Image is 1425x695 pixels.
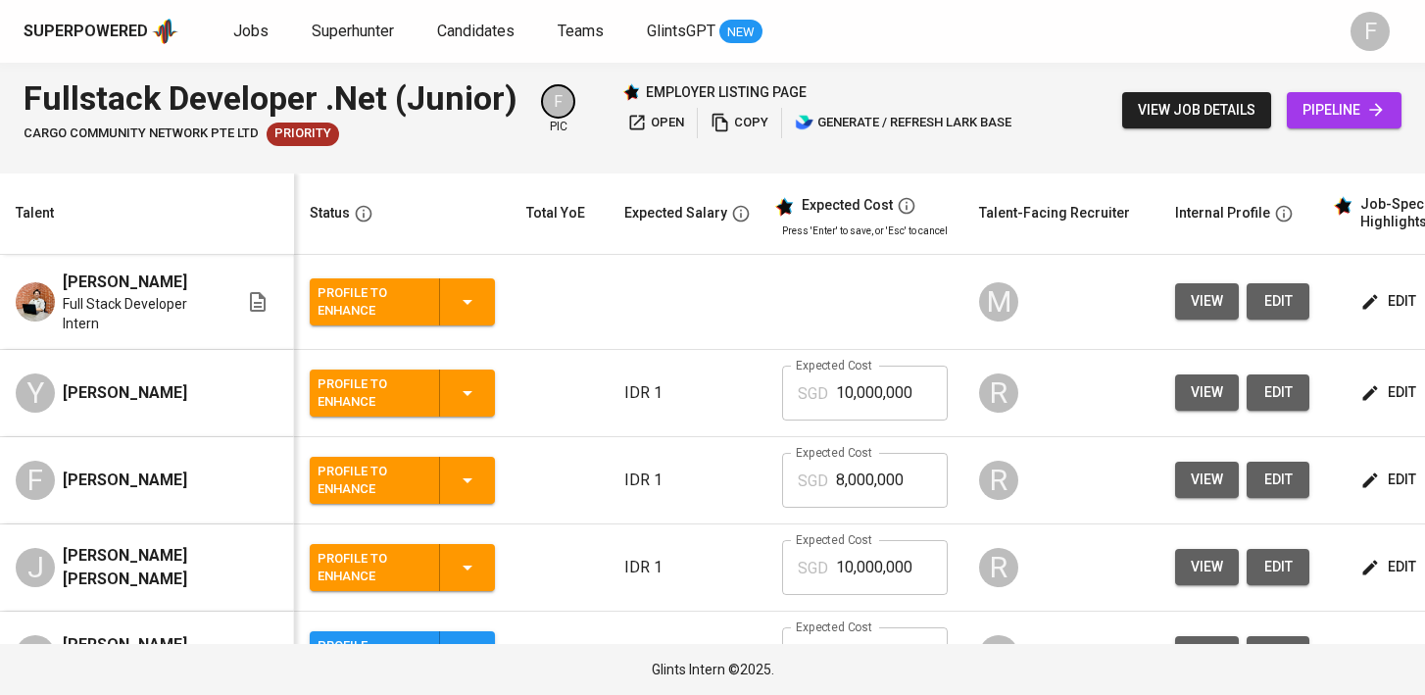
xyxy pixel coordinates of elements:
span: cargo community network pte ltd [24,124,259,143]
div: Talent [16,201,54,225]
a: pipeline [1287,92,1401,128]
span: edit [1364,642,1416,667]
a: Candidates [437,20,518,44]
button: edit [1356,462,1424,498]
button: edit [1247,462,1309,498]
button: edit [1247,636,1309,672]
div: Y [16,373,55,413]
button: edit [1247,283,1309,320]
span: edit [1364,468,1416,492]
button: lark generate / refresh lark base [790,108,1016,138]
span: edit [1262,380,1294,405]
p: employer listing page [646,82,807,102]
button: view [1175,283,1239,320]
button: edit [1356,374,1424,411]
span: [PERSON_NAME] [63,381,187,405]
p: IDR 1 [624,556,751,579]
span: view [1191,289,1223,314]
span: view [1191,380,1223,405]
span: Superhunter [312,22,394,40]
button: Profile to Enhance [310,278,495,325]
div: Expected Salary [624,201,727,225]
div: F [16,461,55,500]
button: view [1175,374,1239,411]
div: R [979,548,1018,587]
span: Full Stack Developer Intern [63,294,215,333]
p: IDR 1 [624,381,751,405]
button: edit [1356,283,1424,320]
span: [PERSON_NAME] [63,469,187,492]
button: edit [1247,549,1309,585]
span: Jobs [233,22,269,40]
div: F [541,84,575,119]
img: app logo [152,17,178,46]
div: Expected Cost [802,197,893,215]
span: Teams [558,22,604,40]
span: view [1191,555,1223,579]
div: I [16,635,55,674]
p: SGD [798,557,828,580]
button: Profile to Enhance [310,370,495,417]
div: Internal Profile [1175,201,1270,225]
div: F [1351,12,1390,51]
div: M [979,282,1018,322]
button: edit [1356,636,1424,672]
div: pic [541,84,575,135]
span: view [1191,642,1223,667]
div: R [979,461,1018,500]
div: J [16,548,55,587]
span: GlintsGPT [647,22,715,40]
span: open [627,112,684,134]
img: glints_star.svg [774,197,794,217]
span: [PERSON_NAME] [PERSON_NAME] [63,544,215,591]
div: Status [310,201,350,225]
button: view [1175,549,1239,585]
div: Superpowered [24,21,148,43]
a: GlintsGPT NEW [647,20,762,44]
div: R [979,373,1018,413]
div: Profile to Enhance [318,546,423,589]
span: edit [1364,289,1416,314]
p: 1 year [526,643,593,667]
span: Priority [267,124,339,143]
img: Glints Star [622,83,640,101]
p: IDR 1 [624,469,751,492]
p: SGD [798,470,828,493]
a: Superhunter [312,20,398,44]
div: G [979,635,1018,674]
button: copy [706,108,773,138]
p: SGD [798,382,828,406]
a: edit [1247,374,1309,411]
button: open [622,108,689,138]
span: edit [1262,642,1294,667]
div: Fullstack Developer .Net (Junior) [24,74,517,123]
button: view [1175,636,1239,672]
a: Superpoweredapp logo [24,17,178,46]
div: Total YoE [526,201,585,225]
span: edit [1262,555,1294,579]
a: Teams [558,20,608,44]
p: Press 'Enter' to save, or 'Esc' to cancel [782,223,948,238]
span: [PERSON_NAME] [63,271,187,294]
a: Jobs [233,20,272,44]
div: Talent-Facing Recruiter [979,201,1130,225]
button: view [1175,462,1239,498]
span: edit [1262,289,1294,314]
button: Profile Enhanced [310,631,495,678]
span: view [1191,468,1223,492]
span: edit [1262,468,1294,492]
div: Profile to Enhance [318,372,423,415]
span: edit [1364,380,1416,405]
p: IDR 8.500.000 [624,643,751,667]
img: glints_star.svg [1333,196,1352,216]
button: Profile to Enhance [310,457,495,504]
button: Profile to Enhance [310,544,495,591]
span: pipeline [1302,98,1386,123]
span: Candidates [437,22,515,40]
img: lark [795,113,814,132]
